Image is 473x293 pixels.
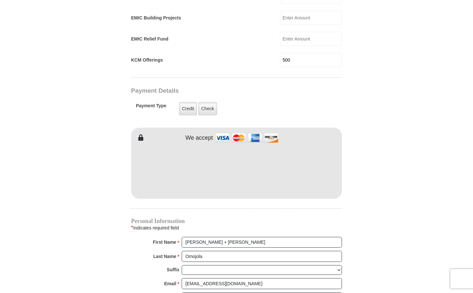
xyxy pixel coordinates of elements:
label: EMIC Building Projects [131,15,181,21]
h4: Personal Information [131,218,342,224]
input: Enter Amount [280,11,342,25]
input: Enter Amount [280,32,342,46]
strong: Email [164,279,176,288]
label: KCM Offerings [131,57,163,64]
strong: First Name [153,238,176,247]
h4: We accept [186,135,213,142]
strong: Last Name [153,252,176,261]
div: Indicates required field [131,224,342,232]
label: Check [198,102,217,115]
strong: Suffix [167,265,179,274]
input: Enter Amount [280,53,342,67]
h3: Payment Details [131,87,297,95]
h5: Payment Type [136,103,166,112]
img: credit cards accepted [214,131,279,145]
label: Credit [179,102,197,115]
label: EMIC Relief Fund [131,36,168,42]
